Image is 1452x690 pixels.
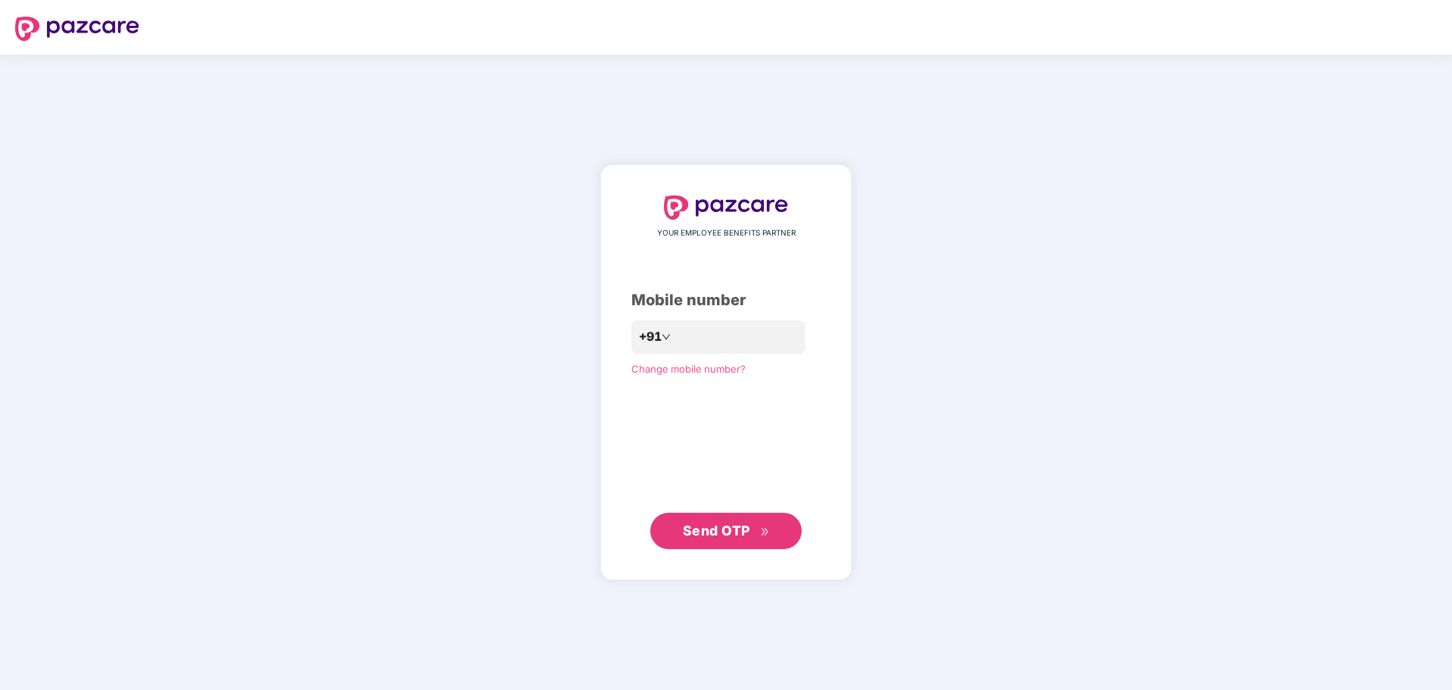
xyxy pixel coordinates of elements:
[657,227,796,239] span: YOUR EMPLOYEE BENEFITS PARTNER
[683,523,750,539] span: Send OTP
[639,327,662,346] span: +91
[760,527,770,537] span: double-right
[650,513,802,549] button: Send OTPdouble-right
[664,195,788,220] img: logo
[631,363,746,375] a: Change mobile number?
[15,17,139,41] img: logo
[662,333,671,342] span: down
[631,289,821,312] div: Mobile number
